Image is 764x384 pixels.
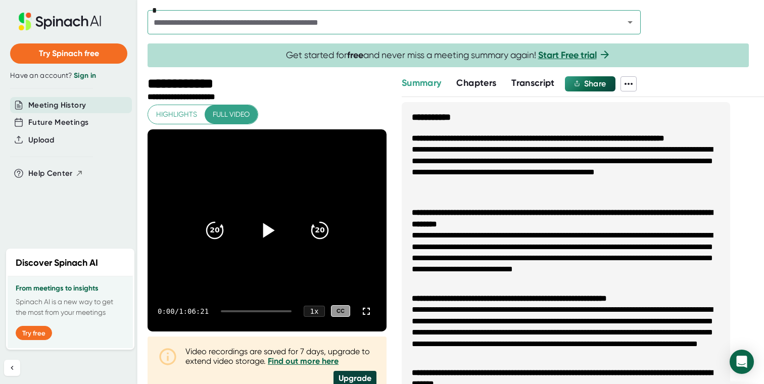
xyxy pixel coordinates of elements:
[16,326,52,340] button: Try free
[39,49,99,58] span: Try Spinach free
[402,77,441,88] span: Summary
[538,50,597,61] a: Start Free trial
[4,360,20,376] button: Collapse sidebar
[28,168,73,179] span: Help Center
[286,50,611,61] span: Get started for and never miss a meeting summary again!
[456,77,496,88] span: Chapters
[304,306,325,317] div: 1 x
[205,105,258,124] button: Full video
[511,76,555,90] button: Transcript
[10,71,127,80] div: Have an account?
[730,350,754,374] div: Open Intercom Messenger
[16,297,125,318] p: Spinach AI is a new way to get the most from your meetings
[584,79,606,88] span: Share
[158,307,209,315] div: 0:00 / 1:06:21
[74,71,96,80] a: Sign in
[28,117,88,128] button: Future Meetings
[213,108,250,121] span: Full video
[623,15,637,29] button: Open
[16,256,98,270] h2: Discover Spinach AI
[331,305,350,317] div: CC
[268,356,339,366] a: Find out more here
[156,108,197,121] span: Highlights
[565,76,615,91] button: Share
[185,347,376,366] div: Video recordings are saved for 7 days, upgrade to extend video storage.
[511,77,555,88] span: Transcript
[148,105,205,124] button: Highlights
[347,50,363,61] b: free
[456,76,496,90] button: Chapters
[28,134,54,146] button: Upload
[402,76,441,90] button: Summary
[28,168,83,179] button: Help Center
[16,284,125,293] h3: From meetings to insights
[28,100,86,111] button: Meeting History
[10,43,127,64] button: Try Spinach free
